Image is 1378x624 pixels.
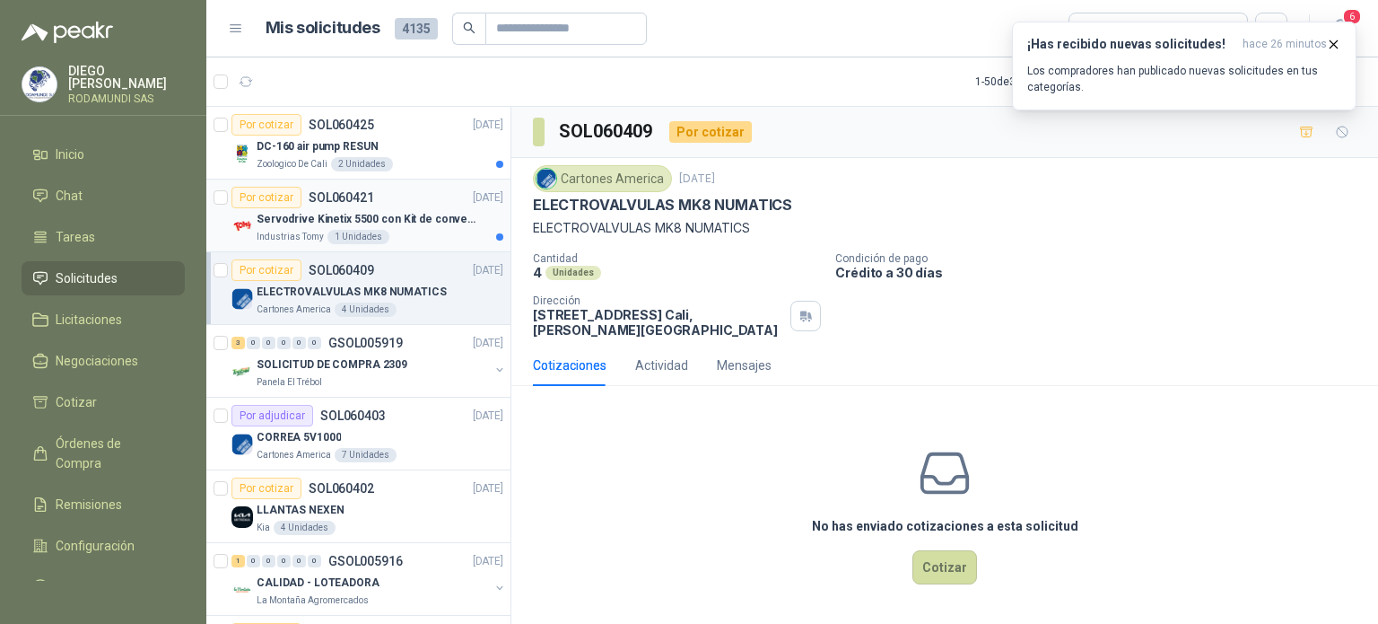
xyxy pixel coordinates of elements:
p: SOLICITUD DE COMPRA 2309 [257,356,407,374]
p: 4 [533,265,542,280]
p: DIEGO [PERSON_NAME] [68,65,185,90]
p: [DATE] [473,335,503,352]
img: Company Logo [231,288,253,310]
span: Negociaciones [56,351,138,371]
img: Company Logo [231,361,253,382]
button: Cotizar [912,550,977,584]
p: [DATE] [679,171,715,188]
span: hace 26 minutos [1243,37,1327,52]
div: Por cotizar [231,259,301,281]
h1: Mis solicitudes [266,15,380,41]
img: Company Logo [22,67,57,101]
a: Por cotizarSOL060409[DATE] Company LogoELECTROVALVULAS MK8 NUMATICSCartones America4 Unidades [206,252,510,325]
button: ¡Has recibido nuevas solicitudes!hace 26 minutos Los compradores han publicado nuevas solicitudes... [1012,22,1356,110]
p: Industrias Tomy [257,230,324,244]
p: ELECTROVALVULAS MK8 NUMATICS [257,284,447,301]
p: SOL060409 [309,264,374,277]
div: 0 [247,555,260,567]
p: SOL060402 [309,482,374,495]
div: Actividad [635,356,688,375]
p: [DATE] [473,117,503,134]
span: Configuración [56,536,135,556]
a: Configuración [22,529,185,563]
p: ELECTROVALVULAS MK8 NUMATICS [533,196,792,215]
span: Remisiones [56,495,122,514]
p: [DATE] [473,480,503,497]
p: Dirección [533,294,783,307]
div: 1 - 50 de 3164 [975,67,1092,96]
div: 7 Unidades [335,448,397,462]
p: SOL060421 [309,191,374,204]
span: 4135 [395,18,438,40]
img: Logo peakr [22,22,113,43]
p: Cartones America [257,303,331,317]
a: Remisiones [22,488,185,522]
p: Servodrive Kinetix 5500 con Kit de conversión y filtro (Ref 41350505) [257,211,480,228]
div: Cotizaciones [533,356,606,375]
p: Zoologico De Cali [257,157,327,171]
a: Solicitudes [22,261,185,295]
div: Cartones America [533,165,672,192]
p: CORREA 5V1000 [257,429,341,446]
div: 3 [231,337,245,349]
p: RODAMUNDI SAS [68,93,185,104]
a: Órdenes de Compra [22,426,185,480]
a: Manuales y ayuda [22,570,185,604]
span: Órdenes de Compra [56,434,168,473]
p: [DATE] [473,408,503,425]
p: DC-160 air pump RESUN [257,138,378,155]
a: 3 0 0 0 0 0 GSOL005919[DATE] Company LogoSOLICITUD DE COMPRA 2309Panela El Trébol [231,332,507,390]
p: Crédito a 30 días [835,265,1371,280]
a: Cotizar [22,385,185,419]
a: Chat [22,179,185,213]
img: Company Logo [231,143,253,164]
span: Licitaciones [56,310,122,330]
p: Cantidad [533,252,821,265]
span: Manuales y ayuda [56,577,158,597]
a: 1 0 0 0 0 0 GSOL005916[DATE] Company LogoCALIDAD - LOTEADORALa Montaña Agromercados [231,550,507,608]
div: Mensajes [717,356,772,375]
img: Company Logo [231,506,253,528]
span: Tareas [56,227,95,247]
p: La Montaña Agromercados [257,593,369,608]
p: LLANTAS NEXEN [257,502,344,519]
p: Panela El Trébol [257,375,322,390]
img: Company Logo [231,434,253,455]
div: 1 [231,555,245,567]
span: search [463,22,475,34]
div: 0 [292,555,306,567]
a: Negociaciones [22,344,185,378]
p: GSOL005919 [328,337,403,349]
div: 0 [308,337,321,349]
div: 4 Unidades [274,521,336,535]
div: 0 [262,555,275,567]
p: [DATE] [473,262,503,279]
p: SOL060403 [320,409,386,422]
img: Company Logo [231,579,253,601]
div: 0 [277,555,291,567]
div: 0 [308,555,321,567]
div: 0 [262,337,275,349]
a: Licitaciones [22,303,185,337]
span: Inicio [56,145,84,164]
div: 1 Unidades [327,230,389,244]
span: 6 [1342,8,1362,25]
a: Por adjudicarSOL060403[DATE] Company LogoCORREA 5V1000Cartones America7 Unidades [206,398,510,470]
p: [DATE] [473,189,503,207]
p: Kia [257,521,270,535]
a: Tareas [22,220,185,254]
h3: SOL060409 [559,118,655,145]
p: Los compradores han publicado nuevas solicitudes en tus categorías. [1027,63,1341,95]
p: CALIDAD - LOTEADORA [257,575,379,592]
p: Cartones America [257,448,331,462]
img: Company Logo [231,215,253,237]
p: [DATE] [473,553,503,570]
img: Company Logo [536,169,556,189]
div: 0 [277,337,291,349]
p: SOL060425 [309,119,374,131]
div: Unidades [545,266,601,280]
div: Por cotizar [231,478,301,499]
div: Por cotizar [231,114,301,136]
p: GSOL005916 [328,555,403,567]
h3: ¡Has recibido nuevas solicitudes! [1027,37,1235,52]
